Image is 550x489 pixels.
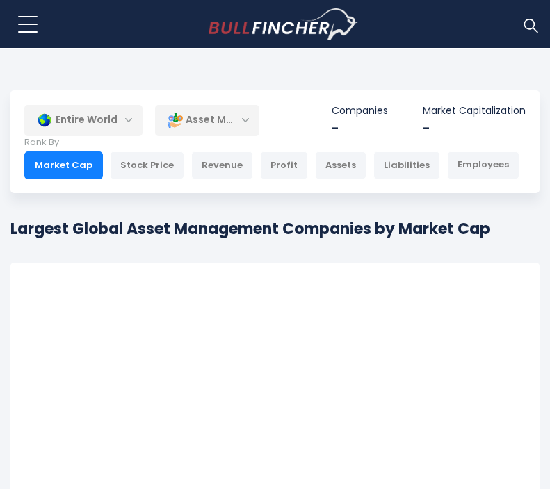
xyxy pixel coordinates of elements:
[24,137,519,149] p: Rank By
[315,151,366,179] div: Assets
[260,151,308,179] div: Profit
[332,104,388,117] p: Companies
[373,151,440,179] div: Liabilities
[423,120,526,136] div: -
[24,151,103,179] div: Market Cap
[209,8,358,40] img: bullfincher logo
[110,151,184,179] div: Stock Price
[423,104,526,117] p: Market Capitalization
[332,120,388,136] div: -
[24,104,143,136] div: Entire World
[155,104,259,136] div: Asset Management
[191,151,253,179] div: Revenue
[447,151,519,179] div: Employees
[209,8,358,40] a: Go to homepage
[10,217,490,240] h1: Largest Global Asset Management Companies by Market Cap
